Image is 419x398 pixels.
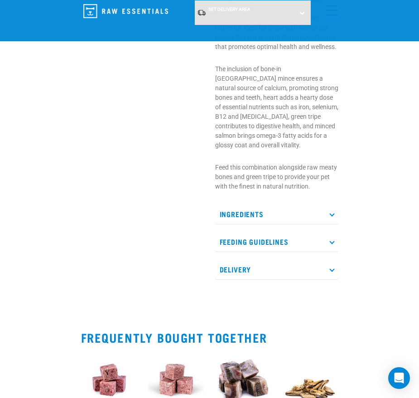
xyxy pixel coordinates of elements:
h2: Frequently bought together [81,330,338,345]
img: Raw Essentials Logo [83,4,168,18]
img: van-moving.png [197,9,206,16]
div: Open Intercom Messenger [388,367,410,389]
p: Feed this combination alongside raw meaty bones and green tripe to provide your pet with the fine... [215,163,338,191]
p: The inclusion of bone-in [GEOGRAPHIC_DATA] mince ensures a natural source of calcium, promoting s... [215,64,338,150]
p: Delivery [215,259,338,280]
p: Ingredients [215,204,338,224]
p: Feeding Guidelines [215,232,338,252]
span: Set Delivery Area [208,7,250,12]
